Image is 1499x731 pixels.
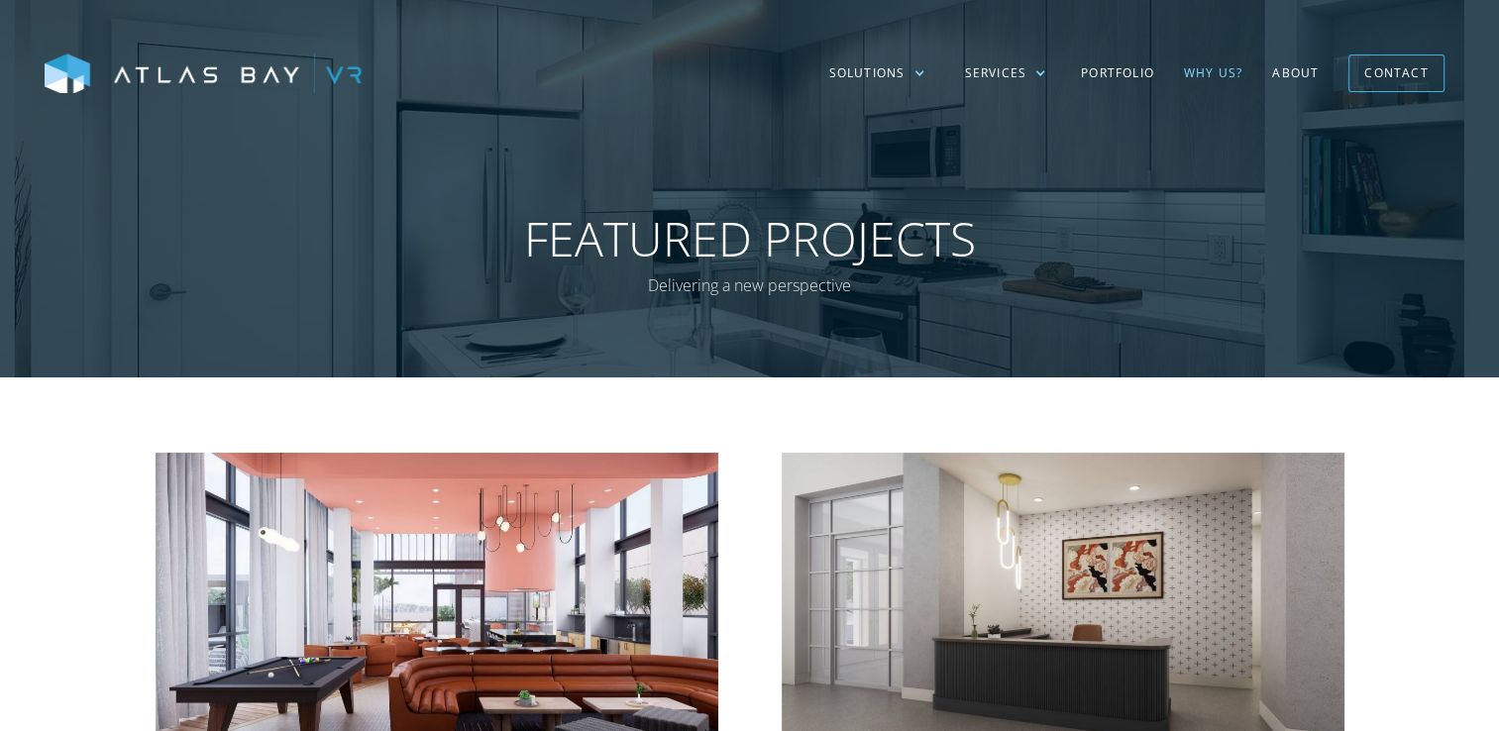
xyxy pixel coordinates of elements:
[1364,57,1428,88] div: Contact
[403,271,1097,300] p: Delivering a new perspective
[45,53,362,95] img: Atlas Bay VR Logo
[829,64,906,82] div: Solutions
[1169,45,1257,102] a: Why US?
[944,45,1066,102] div: Services
[809,45,945,102] div: Solutions
[403,210,1097,267] h1: Featured Projects
[1066,45,1169,102] a: Portfolio
[1257,45,1334,102] a: About
[1348,54,1444,91] a: Contact
[964,64,1026,82] div: Services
